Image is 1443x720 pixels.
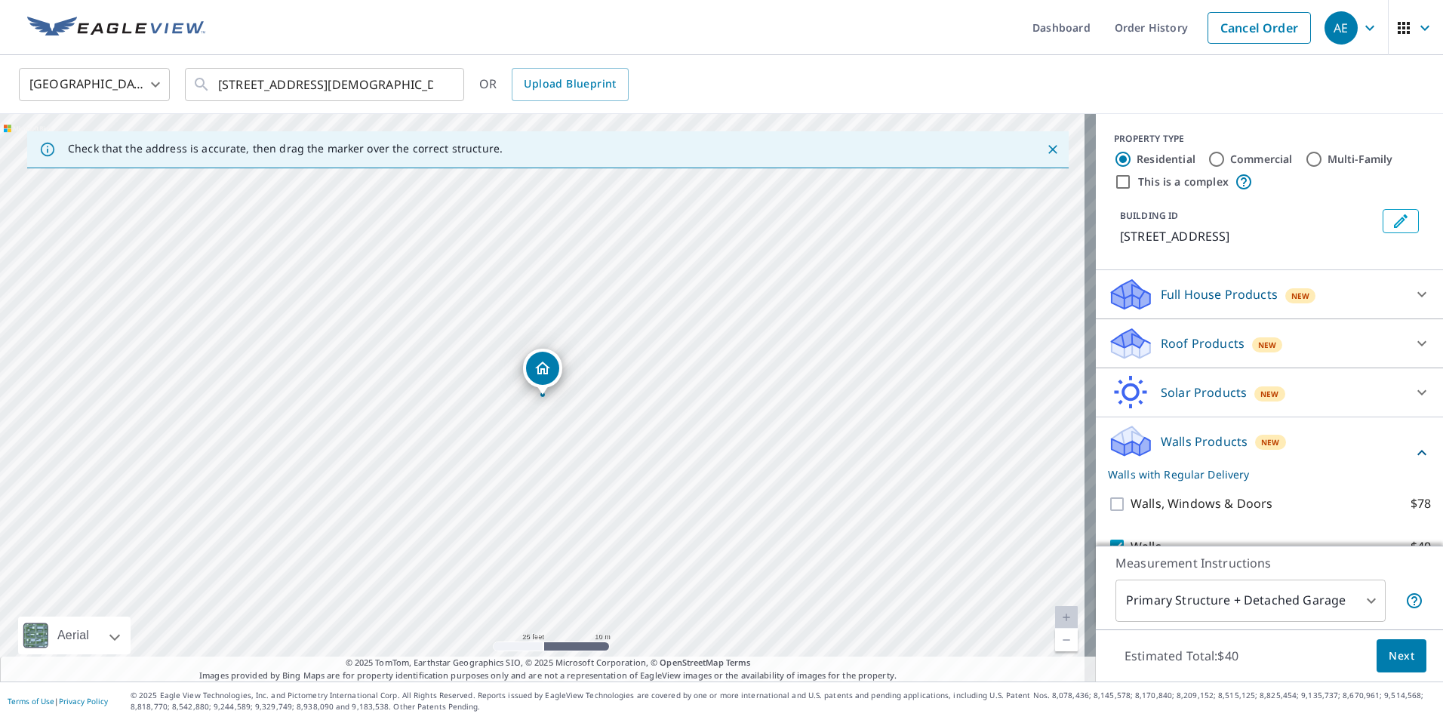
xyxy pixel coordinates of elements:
[1377,639,1426,673] button: Next
[1325,11,1358,45] div: AE
[19,63,170,106] div: [GEOGRAPHIC_DATA]
[1108,374,1431,411] div: Solar ProductsNew
[1261,436,1280,448] span: New
[1161,383,1247,402] p: Solar Products
[1115,554,1423,572] p: Measurement Instructions
[1055,606,1078,629] a: Current Level 20, Zoom In Disabled
[8,696,54,706] a: Terms of Use
[218,63,433,106] input: Search by address or latitude-longitude
[1138,174,1229,189] label: This is a complex
[1108,466,1413,482] p: Walls with Regular Delivery
[1260,388,1279,400] span: New
[1120,227,1377,245] p: [STREET_ADDRESS]
[1405,592,1423,610] span: Your report will include the primary structure and a detached garage if one exists.
[1108,423,1431,482] div: Walls ProductsNewWalls with Regular Delivery
[1108,276,1431,312] div: Full House ProductsNew
[1258,339,1277,351] span: New
[27,17,205,39] img: EV Logo
[1411,494,1431,513] p: $78
[59,696,108,706] a: Privacy Policy
[1383,209,1419,233] button: Edit building 1
[1043,140,1063,159] button: Close
[479,68,629,101] div: OR
[524,75,616,94] span: Upload Blueprint
[1108,325,1431,362] div: Roof ProductsNew
[1208,12,1311,44] a: Cancel Order
[512,68,628,101] a: Upload Blueprint
[53,617,94,654] div: Aerial
[68,142,503,155] p: Check that the address is accurate, then drag the marker over the correct structure.
[660,657,723,668] a: OpenStreetMap
[1389,647,1414,666] span: Next
[1161,432,1248,451] p: Walls Products
[1131,494,1272,513] p: Walls, Windows & Doors
[1120,209,1178,222] p: BUILDING ID
[1161,285,1278,303] p: Full House Products
[1137,152,1195,167] label: Residential
[1291,290,1310,302] span: New
[1411,537,1431,556] p: $40
[8,697,108,706] p: |
[1112,639,1251,672] p: Estimated Total: $40
[1230,152,1293,167] label: Commercial
[1328,152,1393,167] label: Multi-Family
[1114,132,1425,146] div: PROPERTY TYPE
[346,657,751,669] span: © 2025 TomTom, Earthstar Geographics SIO, © 2025 Microsoft Corporation, ©
[1115,580,1386,622] div: Primary Structure + Detached Garage
[1161,334,1245,352] p: Roof Products
[1055,629,1078,651] a: Current Level 20, Zoom Out
[18,617,131,654] div: Aerial
[131,690,1435,712] p: © 2025 Eagle View Technologies, Inc. and Pictometry International Corp. All Rights Reserved. Repo...
[726,657,751,668] a: Terms
[523,349,562,395] div: Dropped pin, building 1, Residential property, 3200 White St Falls Church, VA 22044
[1131,537,1161,556] p: Walls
